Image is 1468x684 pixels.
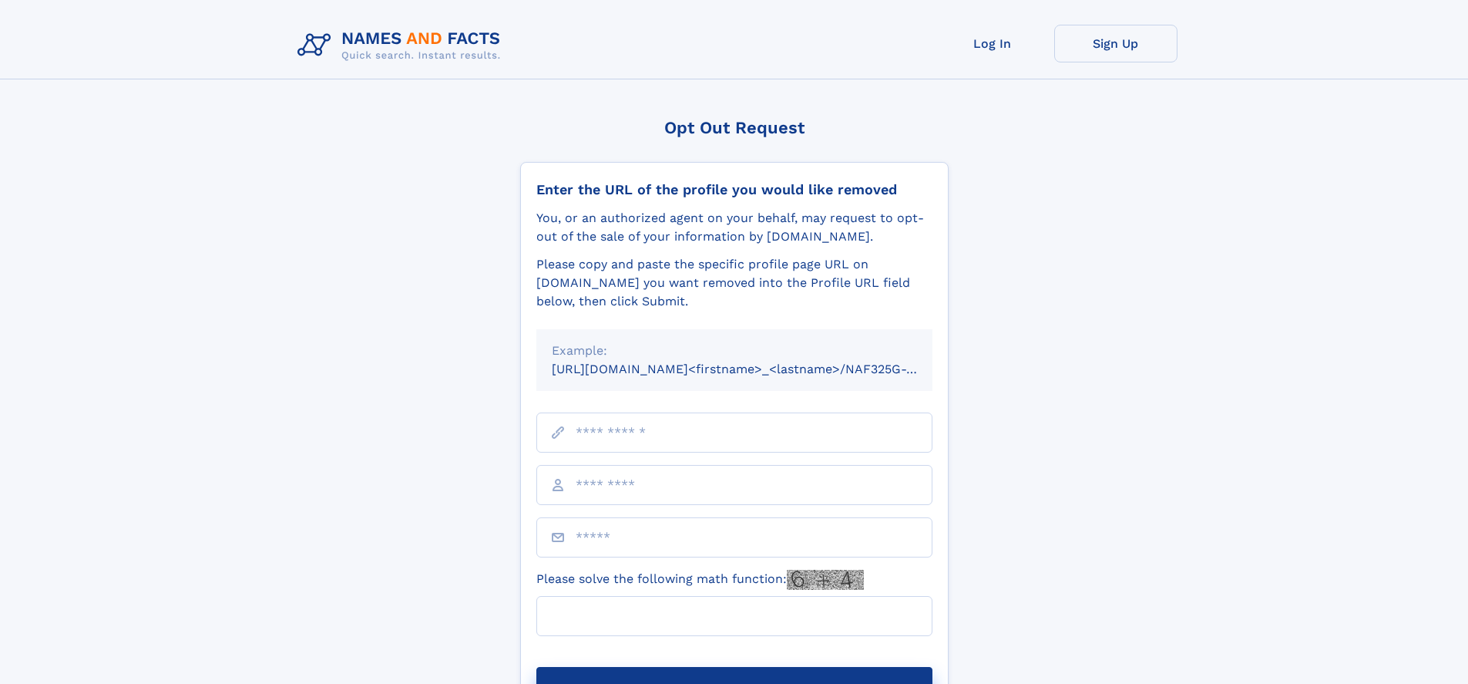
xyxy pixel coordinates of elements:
[291,25,513,66] img: Logo Names and Facts
[552,362,962,376] small: [URL][DOMAIN_NAME]<firstname>_<lastname>/NAF325G-xxxxxxxx
[931,25,1054,62] a: Log In
[552,342,917,360] div: Example:
[520,118,949,137] div: Opt Out Request
[536,255,932,311] div: Please copy and paste the specific profile page URL on [DOMAIN_NAME] you want removed into the Pr...
[536,570,864,590] label: Please solve the following math function:
[536,209,932,246] div: You, or an authorized agent on your behalf, may request to opt-out of the sale of your informatio...
[1054,25,1177,62] a: Sign Up
[536,181,932,198] div: Enter the URL of the profile you would like removed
